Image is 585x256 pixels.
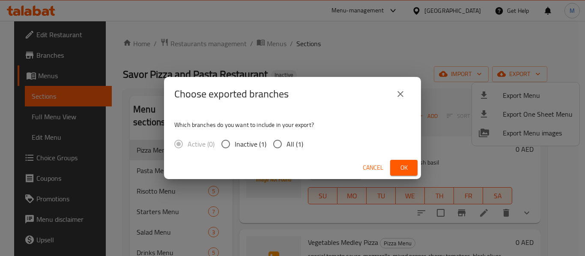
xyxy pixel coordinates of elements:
span: Active (0) [188,139,215,149]
button: close [390,84,411,104]
span: Ok [397,162,411,173]
h2: Choose exported branches [174,87,289,101]
button: Ok [390,160,418,176]
button: Cancel [359,160,387,176]
p: Which branches do you want to include in your export? [174,121,411,129]
span: Cancel [363,162,383,173]
span: All (1) [287,139,303,149]
span: Inactive (1) [235,139,266,149]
